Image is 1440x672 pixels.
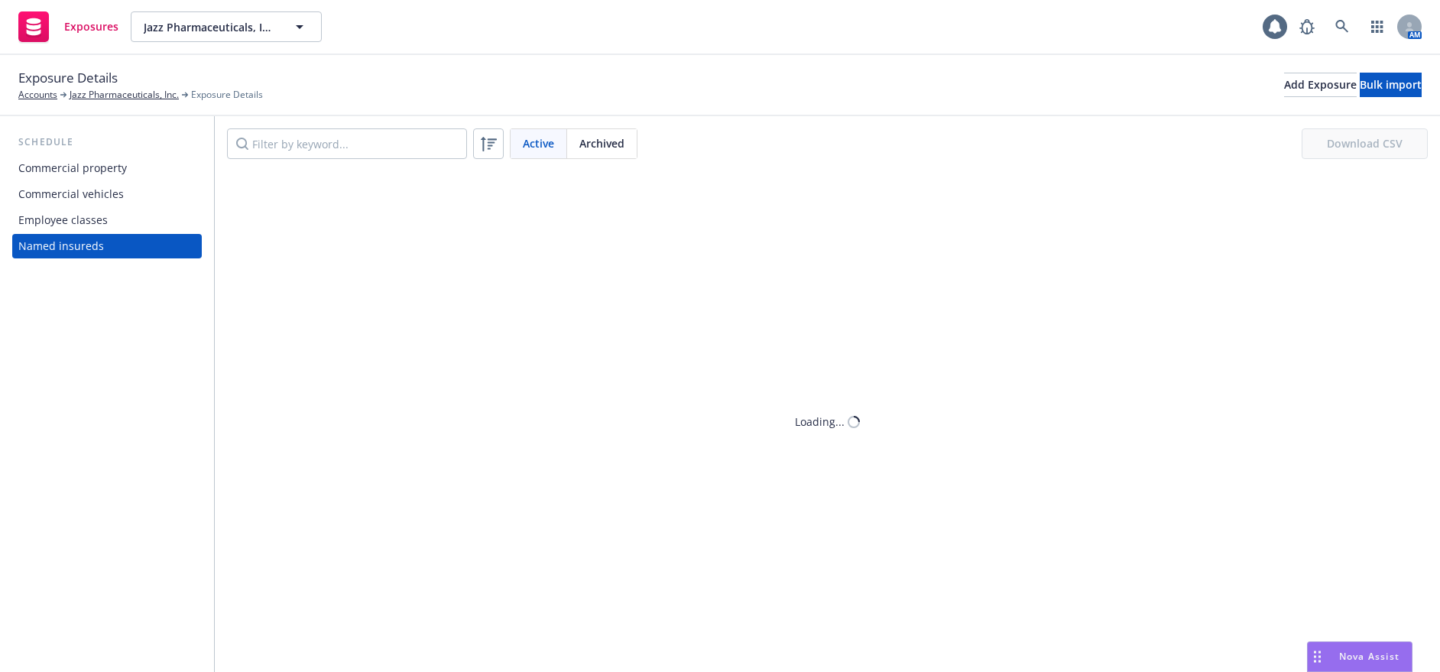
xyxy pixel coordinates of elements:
[579,135,624,151] span: Archived
[18,156,127,180] div: Commercial property
[1308,642,1327,671] div: Drag to move
[1339,650,1399,663] span: Nova Assist
[1284,73,1357,96] div: Add Exposure
[18,88,57,102] a: Accounts
[12,5,125,48] a: Exposures
[523,135,554,151] span: Active
[12,135,202,150] div: Schedule
[18,182,124,206] div: Commercial vehicles
[144,19,276,35] span: Jazz Pharmaceuticals, Inc.
[795,414,845,430] div: Loading...
[1292,11,1322,42] a: Report a Bug
[227,128,467,159] input: Filter by keyword...
[12,234,202,258] a: Named insureds
[18,68,118,88] span: Exposure Details
[12,182,202,206] a: Commercial vehicles
[131,11,322,42] button: Jazz Pharmaceuticals, Inc.
[12,208,202,232] a: Employee classes
[1360,73,1422,97] button: Bulk import
[1360,73,1422,96] div: Bulk import
[1362,11,1393,42] a: Switch app
[18,234,104,258] div: Named insureds
[70,88,179,102] a: Jazz Pharmaceuticals, Inc.
[1327,11,1357,42] a: Search
[191,88,263,102] span: Exposure Details
[1284,73,1357,97] button: Add Exposure
[12,156,202,180] a: Commercial property
[18,208,108,232] div: Employee classes
[1307,641,1412,672] button: Nova Assist
[64,21,118,33] span: Exposures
